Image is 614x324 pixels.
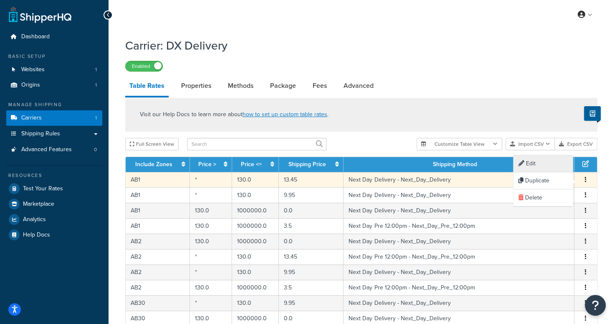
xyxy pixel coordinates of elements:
a: Include Zones [135,160,172,169]
span: 1 [95,115,97,122]
button: Open Resource Center [585,295,606,316]
div: Basic Setup [6,53,102,60]
td: AB2 [126,234,190,249]
a: Fees [308,76,331,96]
div: Duplicate [513,172,573,189]
td: Next Day Delivery - Next_Day_Delivery [344,187,574,203]
div: Manage Shipping [6,101,102,108]
div: Resources [6,172,102,179]
td: 3.5 [279,218,344,234]
td: 130.0 [232,187,279,203]
span: Help Docs [23,232,50,239]
a: Package [266,76,300,96]
span: Analytics [23,216,46,223]
td: 1000000.0 [232,203,279,218]
a: Shipping Price [288,160,326,169]
span: Origins [21,82,40,89]
a: Carriers1 [6,110,102,126]
a: Dashboard [6,29,102,45]
div: Delete [513,189,573,207]
button: Import CSV [505,138,555,150]
td: 130.0 [190,280,232,295]
span: 1 [95,66,97,73]
a: Origins1 [6,77,102,93]
td: Next Day Pre 12:00pm - Next_Day_Pre_12:00pm [344,249,574,264]
td: AB1 [126,172,190,187]
td: 9.95 [279,264,344,280]
div: Edit [513,155,573,172]
td: Next Day Pre 12:00pm - Next_Day_Pre_12:00pm [344,218,574,234]
td: 130.0 [232,249,279,264]
td: 13.45 [279,172,344,187]
h1: Carrier: DX Delivery [125,37,587,54]
a: Marketplace [6,197,102,212]
td: AB2 [126,280,190,295]
li: Origins [6,77,102,93]
a: Properties [177,76,215,96]
td: 0.0 [279,203,344,218]
span: Advanced Features [21,146,72,153]
td: 130.0 [190,203,232,218]
a: Analytics [6,212,102,227]
label: Enabled [126,61,162,71]
td: Next Day Delivery - Next_Day_Delivery [344,295,574,311]
td: AB1 [126,218,190,234]
td: 1000000.0 [232,218,279,234]
td: 130.0 [232,264,279,280]
td: 13.45 [279,249,344,264]
td: Next Day Delivery - Next_Day_Delivery [344,172,574,187]
span: 1 [95,82,97,89]
td: AB2 [126,264,190,280]
a: Test Your Rates [6,181,102,196]
span: 0 [94,146,97,153]
td: Next Day Delivery - Next_Day_Delivery [344,234,574,249]
td: AB1 [126,187,190,203]
td: 130.0 [232,172,279,187]
button: Full Screen View [125,138,179,150]
span: Shipping Rules [21,130,60,137]
span: Dashboard [21,33,50,40]
a: Help Docs [6,227,102,242]
a: Advanced [339,76,378,96]
a: Methods [224,76,258,96]
li: Advanced Features [6,142,102,157]
td: 9.95 [279,295,344,311]
span: Websites [21,66,45,73]
a: Table Rates [125,76,169,97]
li: Carriers [6,110,102,126]
li: Websites [6,62,102,77]
td: AB2 [126,249,190,264]
a: Price > [198,160,216,169]
td: 1000000.0 [232,234,279,249]
a: Price <= [241,160,262,169]
button: Customize Table View [417,138,502,150]
span: Marketplace [23,201,54,208]
a: how to set up custom table rates [243,110,327,119]
a: Shipping Rules [6,126,102,142]
a: Shipping Method [433,160,477,169]
td: 0.0 [279,234,344,249]
a: Websites1 [6,62,102,77]
button: Export CSV [555,138,597,150]
td: 130.0 [190,234,232,249]
td: Next Day Pre 12:00pm - Next_Day_Pre_12:00pm [344,280,574,295]
td: Next Day Delivery - Next_Day_Delivery [344,203,574,218]
p: Visit our Help Docs to learn more about . [140,110,328,119]
td: 9.95 [279,187,344,203]
button: Show Help Docs [584,106,601,121]
td: AB1 [126,203,190,218]
input: Search [187,138,326,150]
td: 130.0 [190,218,232,234]
td: 130.0 [232,295,279,311]
a: Advanced Features0 [6,142,102,157]
span: Test Your Rates [23,185,63,192]
td: AB30 [126,295,190,311]
span: Carriers [21,115,42,122]
td: 3.5 [279,280,344,295]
